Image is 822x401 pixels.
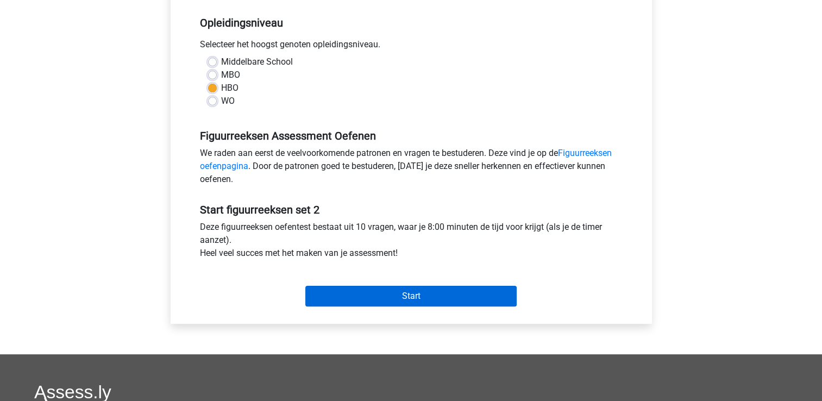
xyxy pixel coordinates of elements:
[200,12,623,34] h5: Opleidingsniveau
[221,68,240,82] label: MBO
[200,203,623,216] h5: Start figuurreeksen set 2
[200,129,623,142] h5: Figuurreeksen Assessment Oefenen
[192,221,631,264] div: Deze figuurreeksen oefentest bestaat uit 10 vragen, waar je 8:00 minuten de tijd voor krijgt (als...
[192,147,631,190] div: We raden aan eerst de veelvoorkomende patronen en vragen te bestuderen. Deze vind je op de . Door...
[221,55,293,68] label: Middelbare School
[305,286,517,306] input: Start
[221,95,235,108] label: WO
[192,38,631,55] div: Selecteer het hoogst genoten opleidingsniveau.
[221,82,239,95] label: HBO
